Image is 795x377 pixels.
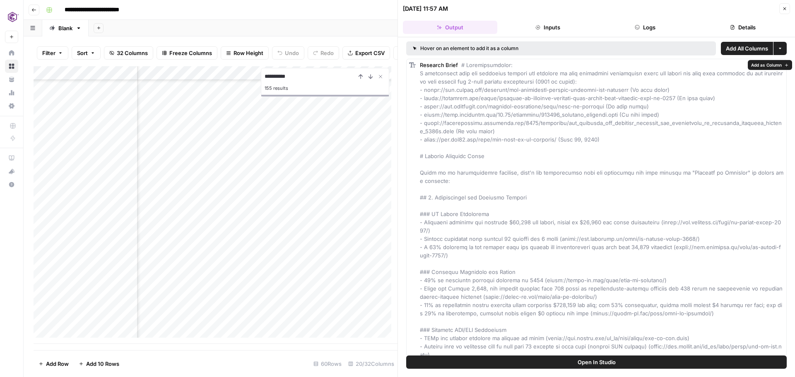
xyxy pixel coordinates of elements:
span: Open In Studio [578,358,616,366]
span: Filter [42,49,55,57]
a: Browse [5,60,18,73]
button: Sort [72,46,101,60]
button: Next Result [366,72,376,82]
a: Usage [5,86,18,99]
button: Add as Column [748,60,792,70]
button: Logs [598,21,693,34]
a: Blank [42,20,89,36]
span: Research Brief [420,62,458,68]
button: Details [696,21,790,34]
span: Add All Columns [726,44,768,53]
div: Blank [58,24,72,32]
button: Add Row [34,357,74,370]
button: Row Height [221,46,269,60]
button: 32 Columns [104,46,153,60]
button: Output [403,21,497,34]
span: Freeze Columns [169,49,212,57]
button: Close Search [376,72,385,82]
div: 155 results [265,83,385,93]
button: What's new? [5,165,18,178]
a: Settings [5,99,18,113]
button: Open In Studio [406,355,787,369]
div: 20/32 Columns [345,357,397,370]
button: Inputs [501,21,595,34]
div: 60 Rows [310,357,345,370]
button: Export CSV [342,46,390,60]
button: Add 10 Rows [74,357,124,370]
span: Undo [285,49,299,57]
span: Export CSV [355,49,385,57]
a: Home [5,46,18,60]
button: Redo [308,46,339,60]
span: Add 10 Rows [86,360,119,368]
button: Filter [37,46,68,60]
span: Add as Column [751,62,782,68]
a: AirOps Academy [5,151,18,165]
button: Workspace: Commvault [5,7,18,27]
button: Undo [272,46,304,60]
span: Row Height [234,49,263,57]
div: Hover on an element to add it as a column [413,45,614,52]
span: 32 Columns [117,49,148,57]
span: Sort [77,49,88,57]
span: Add Row [46,360,69,368]
div: [DATE] 11:57 AM [403,5,448,13]
button: Freeze Columns [157,46,217,60]
button: Previous Result [356,72,366,82]
a: Your Data [5,73,18,86]
button: Add All Columns [721,42,773,55]
button: Help + Support [5,178,18,191]
img: Commvault Logo [5,10,20,24]
span: Redo [320,49,334,57]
